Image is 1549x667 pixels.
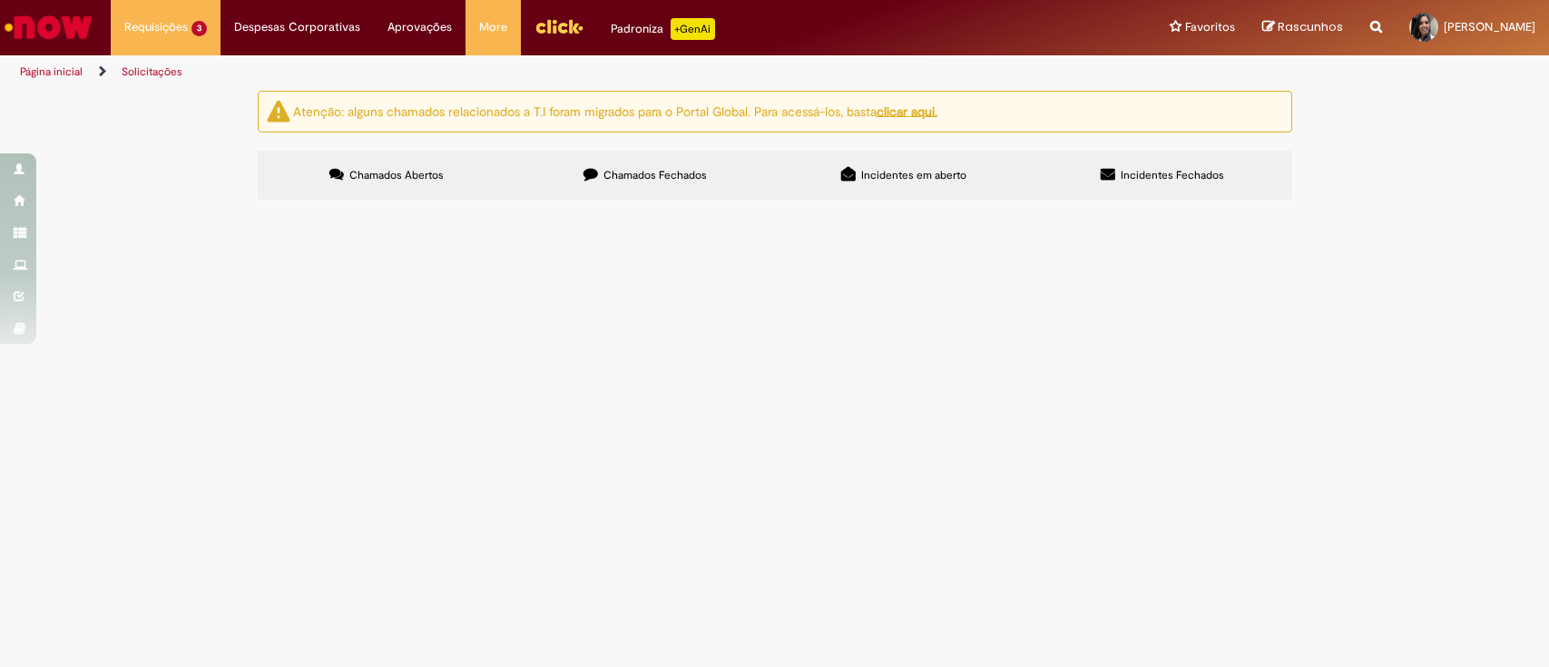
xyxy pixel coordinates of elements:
[2,9,95,45] img: ServiceNow
[611,18,715,40] div: Padroniza
[124,18,188,36] span: Requisições
[1121,168,1224,182] span: Incidentes Fechados
[671,18,715,40] p: +GenAi
[861,168,966,182] span: Incidentes em aberto
[191,21,207,36] span: 3
[20,64,83,79] a: Página inicial
[122,64,182,79] a: Solicitações
[387,18,452,36] span: Aprovações
[1444,19,1535,34] span: [PERSON_NAME]
[534,13,583,40] img: click_logo_yellow_360x200.png
[877,103,937,119] a: clicar aqui.
[14,55,1019,89] ul: Trilhas de página
[293,103,937,119] ng-bind-html: Atenção: alguns chamados relacionados a T.I foram migrados para o Portal Global. Para acessá-los,...
[1185,18,1235,36] span: Favoritos
[234,18,360,36] span: Despesas Corporativas
[349,168,444,182] span: Chamados Abertos
[1278,18,1343,35] span: Rascunhos
[1262,19,1343,36] a: Rascunhos
[603,168,707,182] span: Chamados Fechados
[479,18,507,36] span: More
